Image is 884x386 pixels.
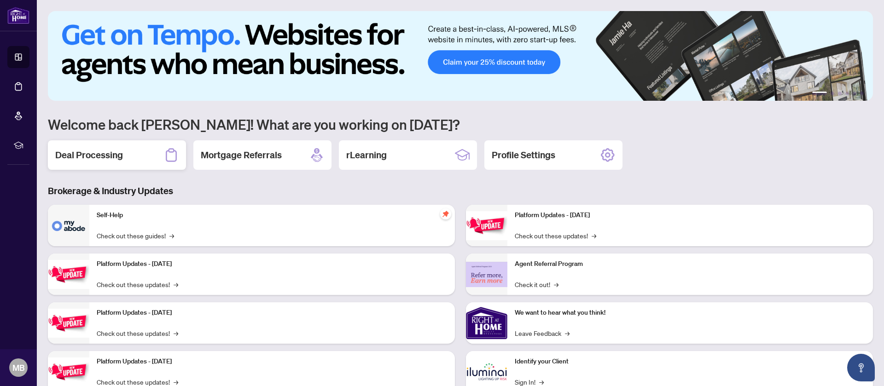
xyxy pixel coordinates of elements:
[169,230,174,241] span: →
[812,92,827,95] button: 1
[831,92,834,95] button: 2
[838,92,842,95] button: 3
[592,230,596,241] span: →
[97,210,448,220] p: Self-Help
[466,211,507,240] img: Platform Updates - June 23, 2025
[201,149,282,161] h2: Mortgage Referrals
[48,184,873,197] h3: Brokerage & Industry Updates
[346,149,387,161] h2: rLearning
[466,302,507,344] img: We want to hear what you think!
[554,279,558,289] span: →
[48,260,89,289] img: Platform Updates - September 16, 2025
[515,328,570,338] a: Leave Feedback→
[515,230,596,241] a: Check out these updates!→
[466,262,507,287] img: Agent Referral Program
[97,259,448,269] p: Platform Updates - [DATE]
[174,279,178,289] span: →
[7,7,29,24] img: logo
[515,308,866,318] p: We want to hear what you think!
[845,92,849,95] button: 4
[515,279,558,289] a: Check it out!→
[515,357,866,367] p: Identify your Client
[515,210,866,220] p: Platform Updates - [DATE]
[12,361,25,374] span: MB
[492,149,555,161] h2: Profile Settings
[515,259,866,269] p: Agent Referral Program
[48,11,873,101] img: Slide 0
[97,230,174,241] a: Check out these guides!→
[565,328,570,338] span: →
[55,149,123,161] h2: Deal Processing
[97,328,178,338] a: Check out these updates!→
[174,328,178,338] span: →
[860,92,864,95] button: 6
[97,308,448,318] p: Platform Updates - [DATE]
[853,92,856,95] button: 5
[440,208,451,219] span: pushpin
[48,309,89,338] img: Platform Updates - July 21, 2025
[847,354,875,381] button: Open asap
[97,357,448,367] p: Platform Updates - [DATE]
[48,205,89,246] img: Self-Help
[97,279,178,289] a: Check out these updates!→
[48,115,873,133] h1: Welcome back [PERSON_NAME]! What are you working on [DATE]?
